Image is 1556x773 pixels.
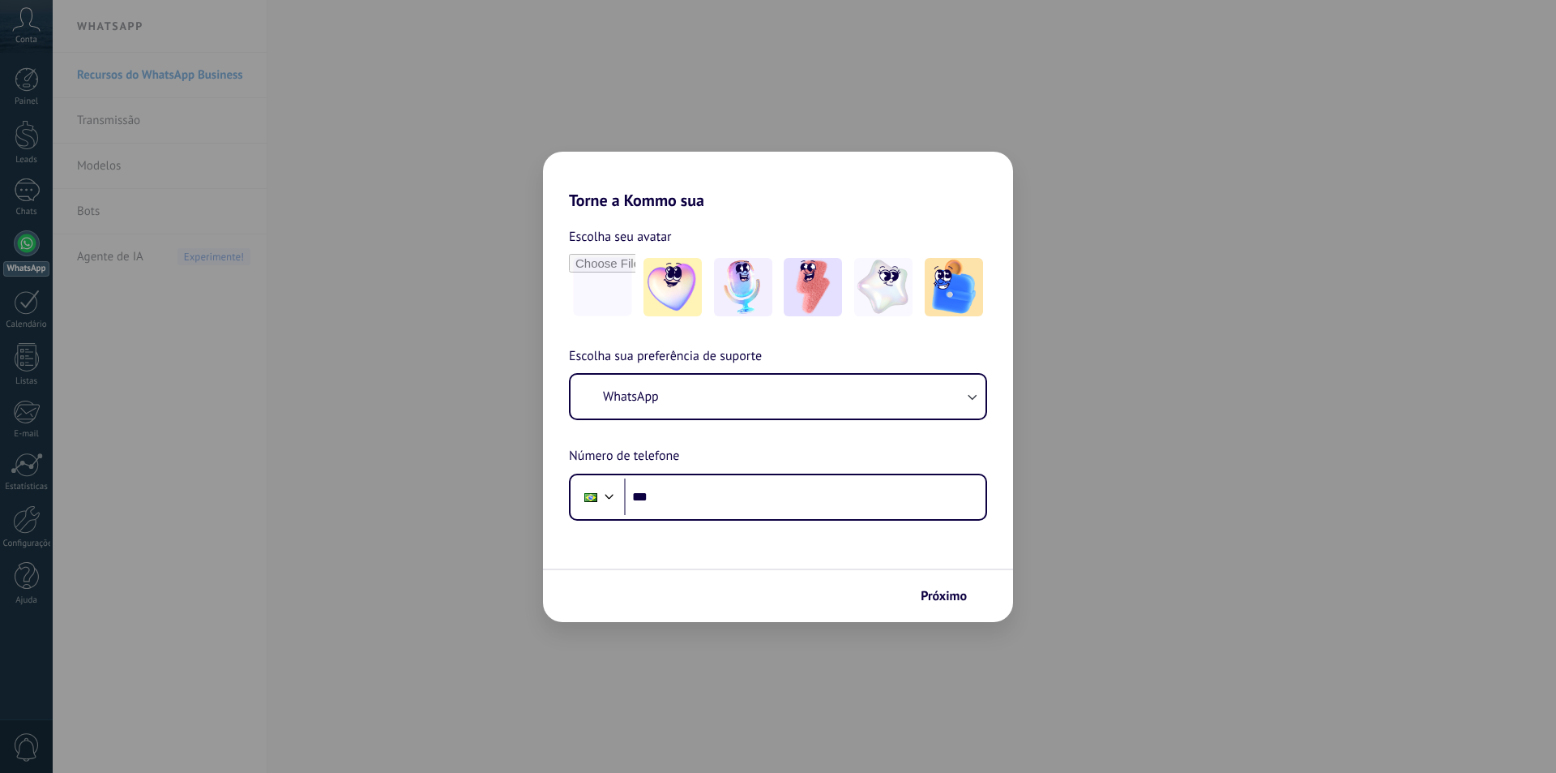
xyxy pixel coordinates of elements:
[603,389,659,405] span: WhatsApp
[569,346,762,367] span: Escolha sua preferência de suporte
[913,582,989,610] button: Próximo
[569,446,679,467] span: Número de telefone
[543,152,1013,210] h2: Torne a Kommo sua
[575,480,606,514] div: Brazil: + 55
[571,375,985,419] button: WhatsApp
[921,590,967,602] span: Próximo
[854,258,913,316] img: -4.jpeg
[925,258,983,316] img: -5.jpeg
[784,258,842,316] img: -3.jpeg
[569,226,672,247] span: Escolha seu avatar
[714,258,772,316] img: -2.jpeg
[643,258,702,316] img: -1.jpeg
